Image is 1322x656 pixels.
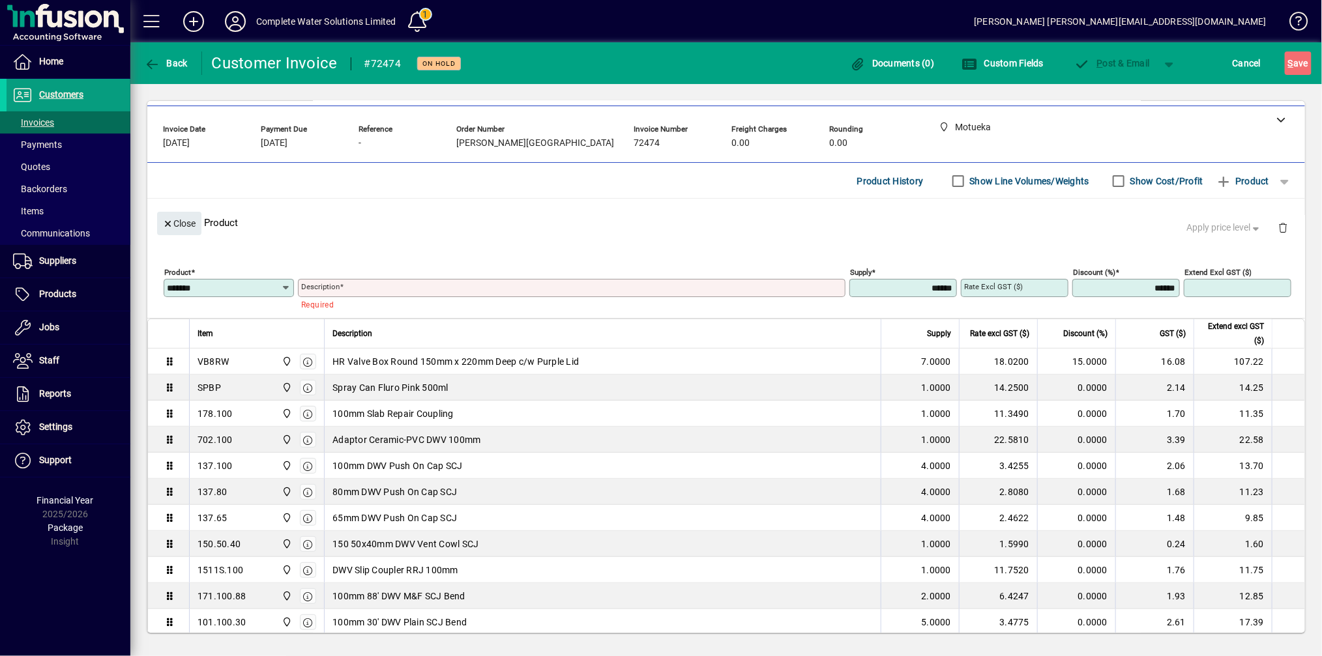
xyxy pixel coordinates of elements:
mat-error: Required [301,297,835,311]
span: DWV Slip Coupler RRJ 100mm [332,563,458,577]
span: Reports [39,388,71,399]
a: Payments [7,134,130,156]
td: 15.0000 [1037,349,1115,375]
td: 107.22 [1194,349,1272,375]
div: 1511S.100 [198,563,243,577]
span: HR Valve Box Round 150mm x 220mm Deep c/w Purple Lid [332,355,579,368]
span: Communications [13,228,90,238]
button: Close [157,212,201,235]
td: 0.24 [1115,531,1194,557]
span: [PERSON_NAME][GEOGRAPHIC_DATA] [456,138,614,149]
span: 2.0000 [922,590,952,603]
span: Motueka [278,615,293,629]
td: 2.06 [1115,453,1194,479]
label: Show Line Volumes/Weights [967,175,1089,188]
div: Customer Invoice [212,53,338,74]
span: Item [198,326,213,341]
span: Payments [13,139,62,150]
span: Motueka [278,589,293,603]
button: Cancel [1229,51,1265,75]
span: 5.0000 [922,616,952,629]
span: Financial Year [37,495,94,506]
span: S [1288,58,1293,68]
span: Motueka [278,563,293,577]
span: Description [332,326,372,341]
span: Support [39,455,72,465]
td: 0.0000 [1037,401,1115,427]
span: Adaptor Ceramic-PVC DWV 100mm [332,433,480,446]
div: 702.100 [198,433,233,446]
div: 137.80 [198,485,228,498]
td: 0.0000 [1037,505,1115,531]
span: 80mm DWV Push On Cap SCJ [332,485,457,498]
app-page-header-button: Close [154,217,205,229]
mat-label: Description [301,282,340,291]
td: 2.61 [1115,609,1194,635]
span: Discount (%) [1063,326,1108,341]
span: Product History [857,171,924,192]
span: Customers [39,89,83,100]
span: On hold [422,59,456,68]
a: Reports [7,378,130,410]
span: Close [162,213,196,235]
button: Custom Fields [958,51,1047,75]
td: 0.0000 [1037,531,1115,557]
div: 3.4255 [967,459,1029,472]
span: GST ($) [1160,326,1186,341]
span: Home [39,56,63,66]
span: 100mm 30' DWV Plain SCJ Bend [332,616,467,629]
td: 1.70 [1115,401,1194,427]
span: Custom Fields [962,58,1044,68]
div: 2.4622 [967,511,1029,524]
div: 1.5990 [967,537,1029,550]
span: 1.0000 [922,407,952,420]
a: Invoices [7,111,130,134]
span: 100mm 88' DWV M&F SCJ Bend [332,590,465,603]
a: Knowledge Base [1280,3,1306,45]
td: 12.85 [1194,583,1272,609]
td: 0.0000 [1037,427,1115,453]
td: 0.0000 [1037,557,1115,583]
span: Motueka [278,485,293,499]
button: Documents (0) [847,51,938,75]
span: P [1097,58,1103,68]
span: Products [39,289,76,299]
span: 100mm DWV Push On Cap SCJ [332,459,462,472]
mat-label: Supply [850,268,872,277]
button: Delete [1267,212,1299,243]
span: 72474 [634,138,660,149]
div: 178.100 [198,407,233,420]
td: 0.0000 [1037,479,1115,505]
span: 7.0000 [922,355,952,368]
td: 0.0000 [1037,583,1115,609]
span: Cancel [1233,53,1261,74]
span: Spray Can Fluro Pink 500ml [332,381,448,394]
div: SPBP [198,381,221,394]
div: VB8RW [198,355,229,368]
td: 17.39 [1194,609,1272,635]
div: 150.50.40 [198,537,241,550]
span: Supply [927,326,951,341]
span: 65mm DWV Push On Cap SCJ [332,511,457,524]
td: 11.75 [1194,557,1272,583]
span: Items [13,206,44,216]
span: Suppliers [39,255,76,266]
td: 9.85 [1194,505,1272,531]
span: - [359,138,361,149]
span: Extend excl GST ($) [1202,319,1264,348]
a: Suppliers [7,245,130,278]
div: #72474 [364,53,402,74]
div: 137.65 [198,511,228,524]
label: Show Cost/Profit [1128,175,1203,188]
span: Apply price level [1187,221,1263,235]
span: [DATE] [163,138,190,149]
span: Rate excl GST ($) [970,326,1029,341]
div: 101.100.30 [198,616,246,629]
span: Motueka [278,406,293,421]
div: 3.4775 [967,616,1029,629]
span: [DATE] [261,138,287,149]
a: Support [7,444,130,477]
span: Motueka [278,433,293,447]
span: 0.00 [731,138,750,149]
span: 4.0000 [922,511,952,524]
